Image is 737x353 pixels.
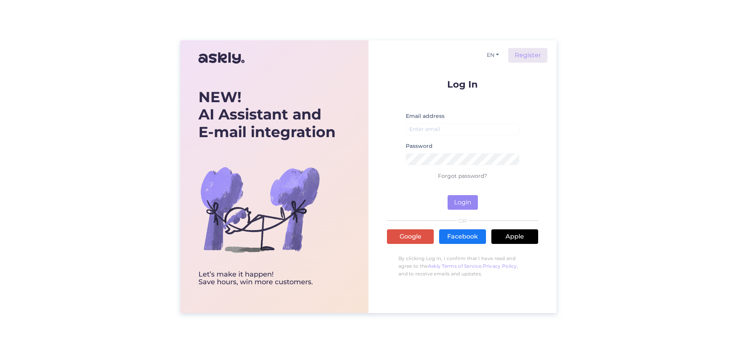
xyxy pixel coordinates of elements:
[428,263,482,269] a: Askly Terms of Service
[508,48,547,63] a: Register
[439,229,486,244] a: Facebook
[491,229,538,244] a: Apple
[198,88,241,106] b: NEW!
[387,229,434,244] a: Google
[198,88,335,141] div: AI Assistant and E-mail integration
[198,148,321,271] img: bg-askly
[457,218,468,224] span: OR
[387,80,538,89] p: Log In
[406,112,445,120] label: Email address
[406,142,433,150] label: Password
[198,271,335,286] div: Let’s make it happen! Save hours, win more customers.
[483,263,517,269] a: Privacy Policy
[406,123,519,135] input: Enter email
[448,195,478,210] button: Login
[198,49,245,67] img: Askly
[484,50,502,61] button: EN
[387,251,538,282] p: By clicking Log In, I confirm that I have read and agree to the , , and to receive emails and upd...
[438,172,487,179] a: Forgot password?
